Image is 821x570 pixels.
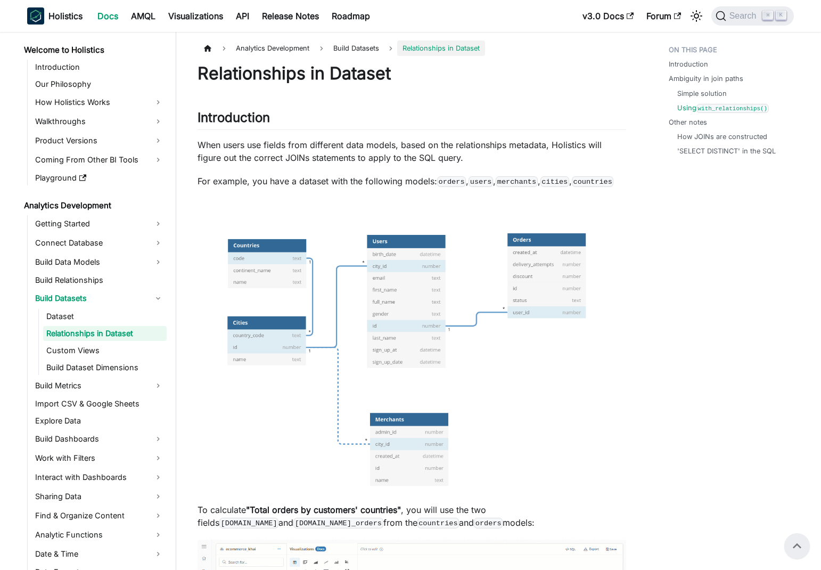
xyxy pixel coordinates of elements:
[417,518,459,528] code: countries
[43,326,167,341] a: Relationships in Dataset
[696,104,769,113] code: with_relationships()
[32,132,167,149] a: Product Versions
[198,110,626,130] h2: Introduction
[27,7,83,25] a: HolisticsHolistics
[27,7,44,25] img: Holistics
[397,40,485,56] span: Relationships in Dataset
[677,88,727,99] a: Simple solution
[198,503,626,529] p: To calculate , you will use the two fields and from the and models:
[669,117,707,127] a: Other notes
[669,59,708,69] a: Introduction
[762,11,773,20] kbd: ⌘
[32,469,167,486] a: Interact with Dashboards
[32,488,167,505] a: Sharing Data
[32,60,167,75] a: Introduction
[32,526,167,543] a: Analytic Functions
[496,176,538,187] code: merchants
[32,170,167,185] a: Playground
[669,74,743,84] a: Ambiguity in join paths
[32,215,167,232] a: Getting Started
[474,518,503,528] code: orders
[32,273,167,288] a: Build Relationships
[677,146,776,156] a: 'SELECT DISTINCT' in the SQL
[198,139,626,164] p: When users use fields from different data models, based on the relationships metadata, Holistics ...
[640,7,687,25] a: Forum
[198,175,626,188] p: For example, you have a dataset with the following models: , , , ,
[469,176,493,187] code: users
[91,7,125,25] a: Docs
[32,396,167,411] a: Import CSV & Google Sheets
[576,7,640,25] a: v3.0 Docs
[32,234,167,251] a: Connect Database
[43,360,167,375] a: Build Dataset Dimensions
[688,7,705,25] button: Switch between dark and light mode (currently light mode)
[32,254,167,271] a: Build Data Models
[32,377,167,394] a: Build Metrics
[17,32,176,570] nav: Docs sidebar
[32,113,167,130] a: Walkthroughs
[32,413,167,428] a: Explore Data
[325,7,376,25] a: Roadmap
[711,6,794,26] button: Search (Command+K)
[48,10,83,22] b: Holistics
[231,40,315,56] span: Analytics Development
[219,518,278,528] code: [DOMAIN_NAME]
[198,40,626,56] nav: Breadcrumbs
[784,533,810,559] button: Scroll back to top
[540,176,569,187] code: cities
[32,151,167,168] a: Coming From Other BI Tools
[437,176,466,187] code: orders
[229,7,256,25] a: API
[32,450,167,467] a: Work with Filters
[32,94,167,111] a: How Holistics Works
[32,507,167,524] a: Find & Organize Content
[256,7,325,25] a: Release Notes
[198,63,626,84] h1: Relationships in Dataset
[677,132,767,142] a: How JOINs are constructed
[43,309,167,324] a: Dataset
[162,7,229,25] a: Visualizations
[726,11,763,21] span: Search
[43,343,167,358] a: Custom Views
[293,518,383,528] code: [DOMAIN_NAME]_orders
[32,290,167,307] a: Build Datasets
[572,176,614,187] code: countries
[32,77,167,92] a: Our Philosophy
[32,545,167,563] a: Date & Time
[246,504,401,515] strong: "Total orders by customers' countries"
[21,198,167,213] a: Analytics Development
[776,11,786,20] kbd: K
[328,40,384,56] span: Build Datasets
[21,43,167,58] a: Welcome to Holistics
[32,430,167,447] a: Build Dashboards
[677,103,769,113] a: Usingwith_relationships()
[198,40,218,56] a: Home page
[125,7,162,25] a: AMQL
